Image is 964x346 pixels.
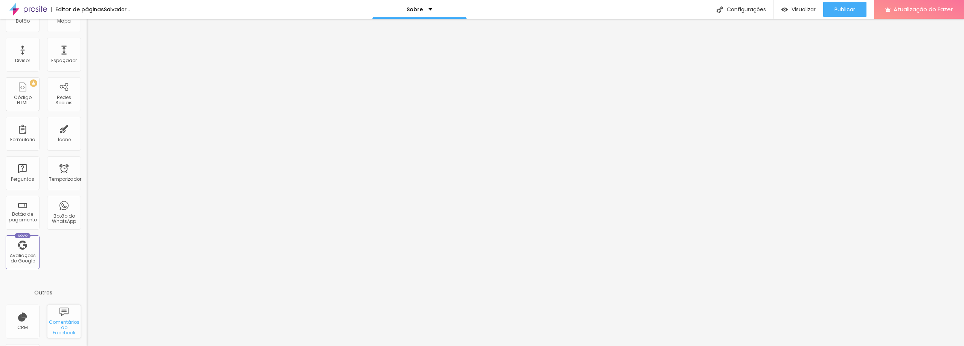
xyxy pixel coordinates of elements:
[894,5,953,13] font: Atualização do Fazer
[57,18,71,24] font: Mapa
[823,2,866,17] button: Publicar
[18,233,28,238] font: Novo
[407,6,423,13] font: Sobre
[55,6,104,13] font: Editor de páginas
[834,6,855,13] font: Publicar
[10,136,35,143] font: Formulário
[781,6,788,13] img: view-1.svg
[717,6,723,13] img: Ícone
[774,2,823,17] button: Visualizar
[15,57,30,64] font: Divisor
[55,94,73,106] font: Redes Sociais
[104,6,130,13] font: Salvador...
[34,289,52,296] font: Outros
[58,136,71,143] font: Ícone
[14,94,32,106] font: Código HTML
[52,213,76,224] font: Botão do WhatsApp
[9,211,37,223] font: Botão de pagamento
[10,252,36,264] font: Avaliações do Google
[17,324,28,331] font: CRM
[87,19,964,346] iframe: Editor
[49,176,81,182] font: Temporizador
[792,6,816,13] font: Visualizar
[49,319,79,336] font: Comentários do Facebook
[51,57,77,64] font: Espaçador
[11,176,34,182] font: Perguntas
[16,18,30,24] font: Botão
[727,6,766,13] font: Configurações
